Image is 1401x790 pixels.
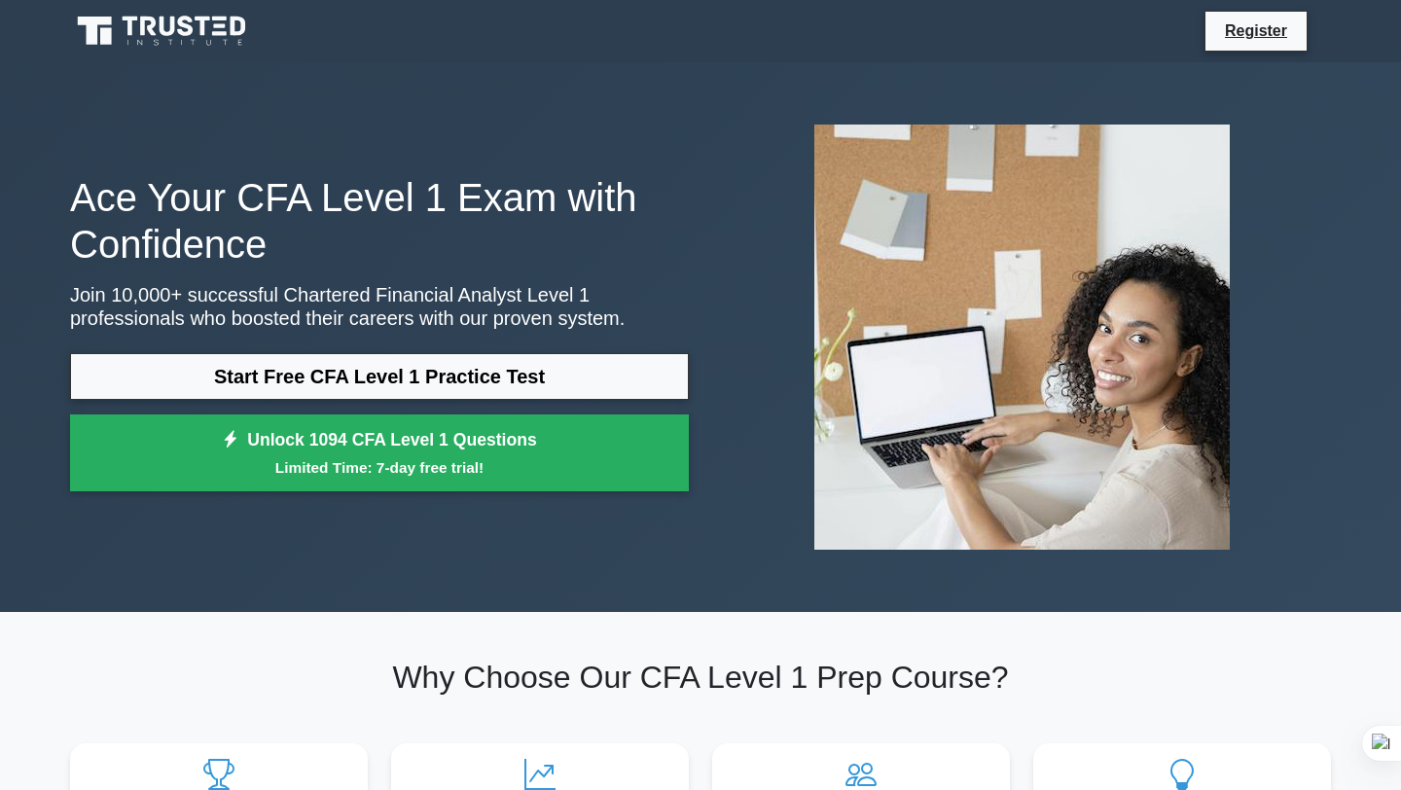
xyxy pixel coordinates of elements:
a: Start Free CFA Level 1 Practice Test [70,353,689,400]
h1: Ace Your CFA Level 1 Exam with Confidence [70,174,689,268]
small: Limited Time: 7-day free trial! [94,456,665,479]
h2: Why Choose Our CFA Level 1 Prep Course? [70,659,1331,696]
p: Join 10,000+ successful Chartered Financial Analyst Level 1 professionals who boosted their caree... [70,283,689,330]
a: Register [1213,18,1299,43]
a: Unlock 1094 CFA Level 1 QuestionsLimited Time: 7-day free trial! [70,414,689,492]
